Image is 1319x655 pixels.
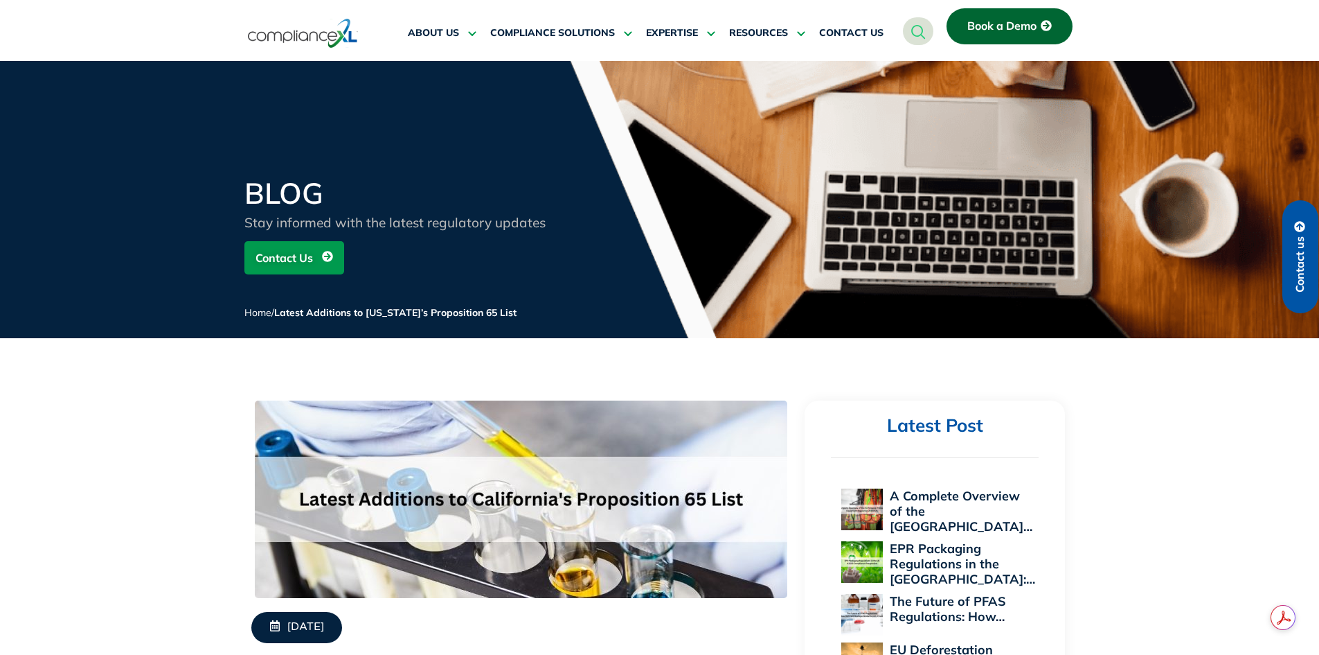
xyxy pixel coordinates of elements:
[251,612,342,643] a: [DATE]
[729,17,805,50] a: RESOURCES
[255,245,313,271] span: Contact Us
[841,489,883,530] img: A Complete Overview of the EU Personal Protective Equipment Regulation 2016/425
[274,306,517,319] span: Latest Additions to [US_STATE]’s Proposition 65 List
[408,27,459,40] span: ABOUT US
[967,20,1037,33] span: Book a Demo
[244,179,577,208] h2: BLOG
[946,8,1073,44] a: Book a Demo
[729,27,788,40] span: RESOURCES
[646,17,715,50] a: EXPERTISE
[646,27,698,40] span: EXPERTISE
[903,17,933,45] a: navsearch-button
[490,17,632,50] a: COMPLIANCE SOLUTIONS
[890,541,1035,587] a: EPR Packaging Regulations in the [GEOGRAPHIC_DATA]:…
[244,306,271,319] a: Home
[244,241,344,274] a: Contact Us
[244,306,517,319] span: /
[248,17,358,49] img: logo-one.svg
[890,488,1032,534] a: A Complete Overview of the [GEOGRAPHIC_DATA]…
[819,27,883,40] span: CONTACT US
[287,620,324,635] span: [DATE]
[255,401,787,598] img: Latest Additions to California’s Proposition 65 List
[244,214,546,231] span: Stay informed with the latest regulatory updates
[490,27,615,40] span: COMPLIANCE SOLUTIONS
[819,17,883,50] a: CONTACT US
[890,593,1006,625] a: The Future of PFAS Regulations: How…
[841,594,883,636] img: The Future of PFAS Regulations: How 2025 Will Reshape Global Supply Chains
[841,541,883,583] img: EPR Packaging Regulations in the US: A 2025 Compliance Perspective
[1294,236,1307,292] span: Contact us
[831,414,1039,437] h2: Latest Post
[408,17,476,50] a: ABOUT US
[1282,200,1318,313] a: Contact us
